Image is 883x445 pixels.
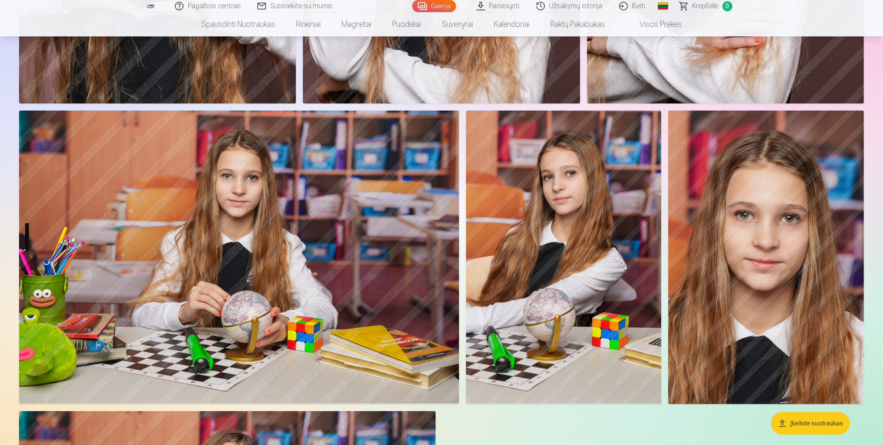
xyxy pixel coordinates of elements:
a: Rinkiniai [286,12,331,36]
a: Suvenyrai [431,12,483,36]
a: Puodeliai [382,12,431,36]
a: Spausdinti nuotraukas [191,12,286,36]
img: /fa5 [146,3,155,9]
a: Magnetai [331,12,382,36]
span: 0 [722,1,732,11]
a: Kalendoriai [483,12,540,36]
span: Krepšelis [693,1,719,11]
a: Raktų pakabukas [540,12,615,36]
button: Įkelkite nuotraukas [771,412,850,435]
a: Visos prekės [615,12,692,36]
